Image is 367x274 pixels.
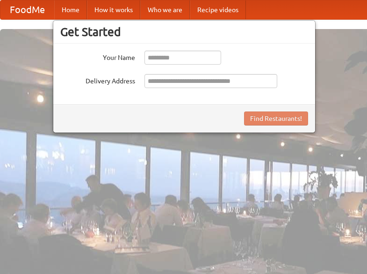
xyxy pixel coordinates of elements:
[60,25,308,39] h3: Get Started
[60,74,135,86] label: Delivery Address
[190,0,246,19] a: Recipe videos
[244,111,308,126] button: Find Restaurants!
[60,51,135,62] label: Your Name
[54,0,87,19] a: Home
[0,0,54,19] a: FoodMe
[87,0,140,19] a: How it works
[140,0,190,19] a: Who we are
